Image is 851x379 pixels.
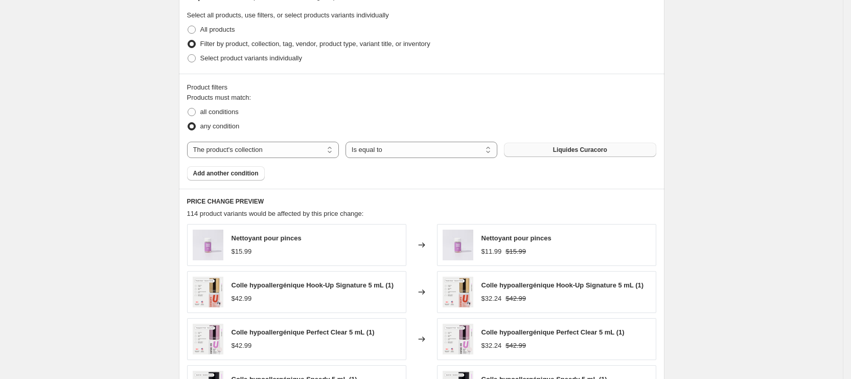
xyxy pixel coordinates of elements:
div: $42.99 [232,294,252,304]
strike: $15.99 [505,247,526,257]
span: Colle hypoallergénique Hook-Up Signature 5 mL (1) [232,281,394,289]
strike: $42.99 [505,294,526,304]
span: Select product variants individually [200,54,302,62]
button: Liquides Curacoro [504,143,656,157]
span: Liquides Curacoro [553,146,607,154]
img: Perfectclear_0ac82982-142b-43c6-9271-42d9e15daea2_80x.png [443,324,473,354]
img: curacoro-TweezerSpongeCleanser-01_ae4996d5-0a5b-42f6-927c-e6899b0632b6_80x.jpg [443,230,473,260]
span: Colle hypoallergénique Perfect Clear 5 mL (1) [232,328,375,336]
h6: PRICE CHANGE PREVIEW [187,197,656,206]
div: $32.24 [481,294,502,304]
span: All products [200,26,235,33]
img: curacoro-TweezerSpongeCleanser-01_ae4996d5-0a5b-42f6-927c-e6899b0632b6_80x.jpg [193,230,223,260]
div: $32.24 [481,341,502,351]
span: Products must match: [187,94,251,101]
span: Colle hypoallergénique Hook-Up Signature 5 mL (1) [481,281,644,289]
img: Perfectclear_0ac82982-142b-43c6-9271-42d9e15daea2_80x.png [193,324,223,354]
span: all conditions [200,108,239,116]
span: Select all products, use filters, or select products variants individually [187,11,389,19]
span: Filter by product, collection, tag, vendor, product type, variant title, or inventory [200,40,430,48]
strike: $42.99 [505,341,526,351]
img: Hookup_2af2f8a0-f252-4bdc-86ec-94c3e70cd48e_80x.png [193,277,223,307]
span: Nettoyant pour pinces [481,234,551,242]
span: Add another condition [193,169,259,177]
div: Product filters [187,82,656,93]
span: Colle hypoallergénique Perfect Clear 5 mL (1) [481,328,625,336]
div: $42.99 [232,341,252,351]
img: Hookup_2af2f8a0-f252-4bdc-86ec-94c3e70cd48e_80x.png [443,277,473,307]
span: 114 product variants would be affected by this price change: [187,210,364,217]
button: Add another condition [187,166,265,181]
div: $11.99 [481,247,502,257]
span: any condition [200,122,240,130]
div: $15.99 [232,247,252,257]
span: Nettoyant pour pinces [232,234,302,242]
